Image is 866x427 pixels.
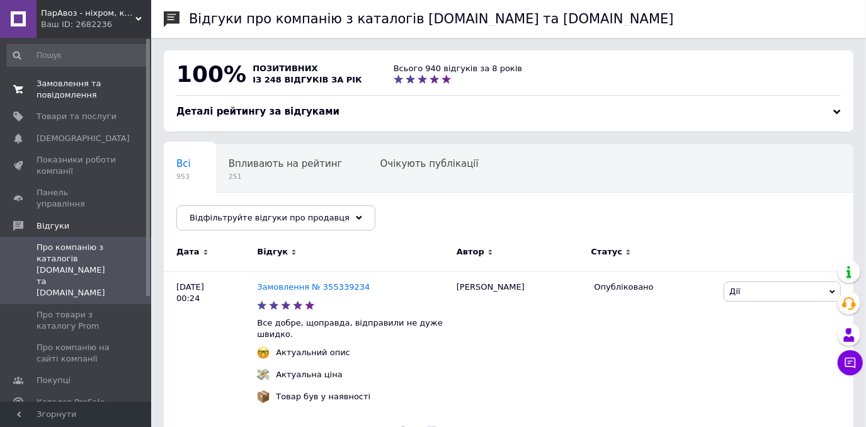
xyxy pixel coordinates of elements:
div: Опубліковані без коментаря [164,193,329,241]
span: [DEMOGRAPHIC_DATA] [37,133,130,144]
span: Товари та послуги [37,111,117,122]
span: Всі [176,158,191,169]
div: Товар був у наявності [273,391,373,402]
span: Про компанію на сайті компанії [37,342,117,365]
span: Дії [729,287,740,296]
span: Впливають на рейтинг [229,158,343,169]
span: Деталі рейтингу за відгуками [176,106,339,117]
span: Панель управління [37,187,117,210]
div: Деталі рейтингу за відгуками [176,105,841,118]
span: Дата [176,246,200,258]
span: Замовлення та повідомлення [37,78,117,101]
span: Покупці [37,375,71,386]
span: 251 [229,172,343,181]
span: із 248 відгуків за рік [253,75,362,84]
span: Автор [457,246,484,258]
span: Показники роботи компанії [37,154,117,177]
span: Опубліковані без комен... [176,206,304,217]
span: Про компанію з каталогів [DOMAIN_NAME] та [DOMAIN_NAME] [37,242,117,299]
span: ПарАвоз - ніхром, кантал, нержавійка, мідь, латунь, бронза, алюміній [41,8,135,19]
span: Про товари з каталогу Prom [37,309,117,332]
div: Актуальна ціна [273,369,345,380]
input: Пошук [6,44,149,67]
span: Відгук [257,246,288,258]
img: :nerd_face: [257,346,270,359]
div: Всього 940 відгуків за 8 років [394,63,522,74]
div: Ваш ID: 2682236 [41,19,151,30]
div: Актуальний опис [273,347,353,358]
span: позитивних [253,64,318,73]
span: 953 [176,172,191,181]
button: Чат з покупцем [838,350,863,375]
h1: Відгуки про компанію з каталогів [DOMAIN_NAME] та [DOMAIN_NAME] [189,11,674,26]
p: Все добре, щоправда, відправили не дуже швидко. [257,317,450,340]
img: :package: [257,390,270,403]
span: 100% [176,61,246,87]
div: Опубліковано [595,282,715,293]
span: Статус [591,246,623,258]
span: Каталог ProSale [37,397,105,408]
a: Замовлення № 355339234 [257,282,370,292]
span: Відфільтруйте відгуки про продавця [190,213,350,222]
span: Очікують публікації [380,158,479,169]
span: Відгуки [37,220,69,232]
img: :money_with_wings: [257,368,270,381]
